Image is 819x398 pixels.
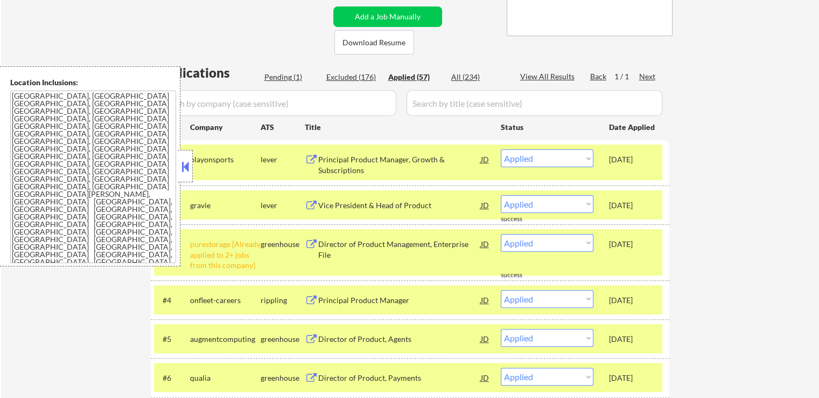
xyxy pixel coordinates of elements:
div: greenhouse [261,373,305,383]
div: 1 / 1 [614,71,639,82]
input: Search by title (case sensitive) [407,90,662,116]
div: JD [480,290,491,310]
div: [DATE] [609,239,656,250]
div: JD [480,149,491,169]
div: Location Inclusions: [10,77,176,88]
div: qualia [190,373,261,383]
div: [DATE] [609,334,656,345]
div: #4 [163,295,181,306]
div: Excluded (176) [326,72,380,83]
div: Director of Product Management, Enterprise File [318,239,481,260]
div: JD [480,368,491,387]
div: success [501,271,544,280]
div: ATS [261,122,305,133]
div: greenhouse [261,239,305,250]
div: All (234) [451,72,505,83]
div: #6 [163,373,181,383]
div: greenhouse [261,334,305,345]
div: JD [480,329,491,348]
div: lever [261,200,305,211]
div: Director of Product, Payments [318,373,481,383]
div: Vice President & Head of Product [318,200,481,211]
div: Principal Product Manager [318,295,481,306]
div: Company [190,122,261,133]
div: JD [480,234,491,253]
div: [DATE] [609,295,656,306]
div: [DATE] [609,200,656,211]
div: playonsports [190,154,261,165]
div: Status [501,117,593,136]
div: onfleet-careers [190,295,261,306]
div: Next [639,71,656,82]
div: augmentcomputing [190,334,261,345]
div: Applied (57) [388,72,442,83]
div: Principal Product Manager, Growth & Subscriptions [318,154,481,175]
input: Search by company (case sensitive) [154,90,396,116]
button: Download Resume [334,30,414,54]
div: [DATE] [609,154,656,165]
div: Title [305,122,491,133]
div: JD [480,195,491,215]
div: gravie [190,200,261,211]
div: Date Applied [609,122,656,133]
div: rippling [261,295,305,306]
div: Back [590,71,607,82]
div: Pending (1) [264,72,318,83]
button: Add a Job Manually [333,6,442,27]
div: [DATE] [609,373,656,383]
div: purestorage [Already applied to 2+ jobs from this company] [190,239,261,271]
div: Director of Product, Agents [318,334,481,345]
div: #5 [163,334,181,345]
div: Applications [154,66,261,79]
div: success [501,215,544,224]
div: lever [261,154,305,165]
div: View All Results [520,71,578,82]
